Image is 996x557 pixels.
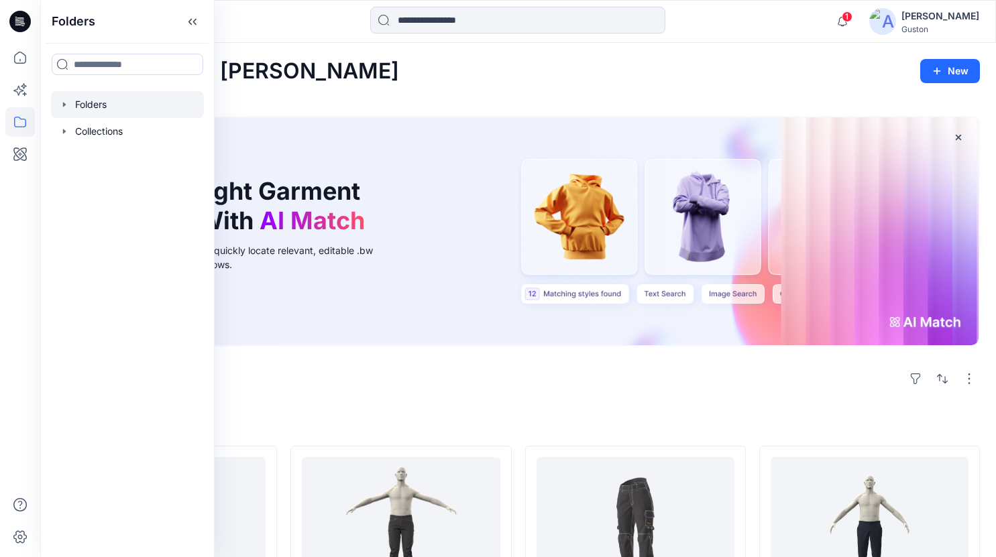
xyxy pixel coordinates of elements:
div: [PERSON_NAME] [901,8,979,24]
span: 1 [842,11,852,22]
h1: Find the Right Garment Instantly With [90,177,372,235]
div: Guston [901,24,979,34]
h2: Welcome back, [PERSON_NAME] [56,59,399,84]
h4: Styles [56,416,980,432]
img: avatar [869,8,896,35]
div: Use text or image search to quickly locate relevant, editable .bw files for faster design workflows. [90,243,392,271]
span: AI Match [260,206,365,235]
button: New [920,59,980,83]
